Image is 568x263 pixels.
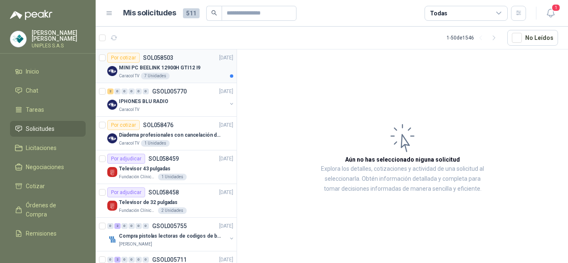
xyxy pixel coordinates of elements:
[143,257,149,263] div: 0
[152,223,187,229] p: GSOL005755
[96,150,237,184] a: Por adjudicarSOL058459[DATE] Company LogoTelevisor 43 pulgadasFundación Clínica Shaio1 Unidades
[107,234,117,244] img: Company Logo
[121,257,128,263] div: 0
[219,155,233,163] p: [DATE]
[143,88,149,94] div: 0
[96,184,237,218] a: Por adjudicarSOL058458[DATE] Company LogoTelevisor de 32 pulgadasFundación Clínica Shaio2 Unidades
[107,257,114,263] div: 0
[26,182,45,191] span: Cotizar
[119,106,139,113] p: Caracol TV
[320,164,485,194] p: Explora los detalles, cotizaciones y actividad de una solicitud al seleccionarla. Obtén informaci...
[96,49,237,83] a: Por cotizarSOL058503[DATE] Company LogoMINI PC BEELINK 12900H GTI12 I9Caracol TV7 Unidades
[345,155,460,164] h3: Aún no has seleccionado niguna solicitud
[32,43,86,48] p: UNIPLES S.A.S
[107,201,117,211] img: Company Logo
[32,30,86,42] p: [PERSON_NAME] [PERSON_NAME]
[10,10,52,20] img: Logo peakr
[119,98,168,106] p: IPHONES BLU RADIO
[26,86,38,95] span: Chat
[107,53,140,63] div: Por cotizar
[128,88,135,94] div: 0
[114,257,121,263] div: 2
[121,223,128,229] div: 0
[107,133,117,143] img: Company Logo
[10,178,86,194] a: Cotizar
[10,121,86,137] a: Solicitudes
[107,167,117,177] img: Company Logo
[430,9,447,18] div: Todas
[148,189,179,195] p: SOL058458
[128,223,135,229] div: 0
[143,223,149,229] div: 0
[119,207,156,214] p: Fundación Clínica Shaio
[107,88,114,94] div: 2
[107,223,114,229] div: 0
[183,8,200,18] span: 511
[96,117,237,150] a: Por cotizarSOL058476[DATE] Company LogoDiadema profesionales con cancelación de ruido en micrófon...
[152,88,187,94] p: GSOL005770
[107,120,140,130] div: Por cotizar
[107,66,117,76] img: Company Logo
[26,67,39,76] span: Inicio
[141,140,170,147] div: 1 Unidades
[26,105,44,114] span: Tareas
[143,55,173,61] p: SOL058503
[26,162,64,172] span: Negociaciones
[10,226,86,241] a: Remisiones
[219,88,233,96] p: [DATE]
[26,143,57,152] span: Licitaciones
[507,30,558,46] button: No Leídos
[119,174,156,180] p: Fundación Clínica Shaio
[10,197,86,222] a: Órdenes de Compra
[119,199,178,206] p: Televisor de 32 pulgadas
[119,232,222,240] p: Compra pistolas lectoras de codigos de barras
[136,223,142,229] div: 0
[136,257,142,263] div: 0
[119,64,200,72] p: MINI PC BEELINK 12900H GTI12 I9
[10,31,26,47] img: Company Logo
[10,83,86,98] a: Chat
[152,257,187,263] p: GSOL005711
[148,156,179,162] p: SOL058459
[10,159,86,175] a: Negociaciones
[107,86,235,113] a: 2 0 0 0 0 0 GSOL005770[DATE] Company LogoIPHONES BLU RADIOCaracol TV
[10,64,86,79] a: Inicio
[107,221,235,248] a: 0 2 0 0 0 0 GSOL005755[DATE] Company LogoCompra pistolas lectoras de codigos de barras[PERSON_NAME]
[219,222,233,230] p: [DATE]
[119,131,222,139] p: Diadema profesionales con cancelación de ruido en micrófono
[219,54,233,62] p: [DATE]
[128,257,135,263] div: 0
[158,174,187,180] div: 1 Unidades
[10,140,86,156] a: Licitaciones
[219,189,233,197] p: [DATE]
[107,100,117,110] img: Company Logo
[141,73,170,79] div: 7 Unidades
[114,88,121,94] div: 0
[219,121,233,129] p: [DATE]
[121,88,128,94] div: 0
[551,4,561,12] span: 1
[123,7,176,19] h1: Mis solicitudes
[119,140,139,147] p: Caracol TV
[543,6,558,21] button: 1
[119,241,152,248] p: [PERSON_NAME]
[107,154,145,164] div: Por adjudicar
[158,207,187,214] div: 2 Unidades
[119,165,170,173] p: Televisor 43 pulgadas
[447,31,501,44] div: 1 - 50 de 1546
[119,73,139,79] p: Caracol TV
[26,229,57,238] span: Remisiones
[107,187,145,197] div: Por adjudicar
[26,201,78,219] span: Órdenes de Compra
[143,122,173,128] p: SOL058476
[136,88,142,94] div: 0
[26,124,54,133] span: Solicitudes
[114,223,121,229] div: 2
[10,102,86,118] a: Tareas
[211,10,217,16] span: search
